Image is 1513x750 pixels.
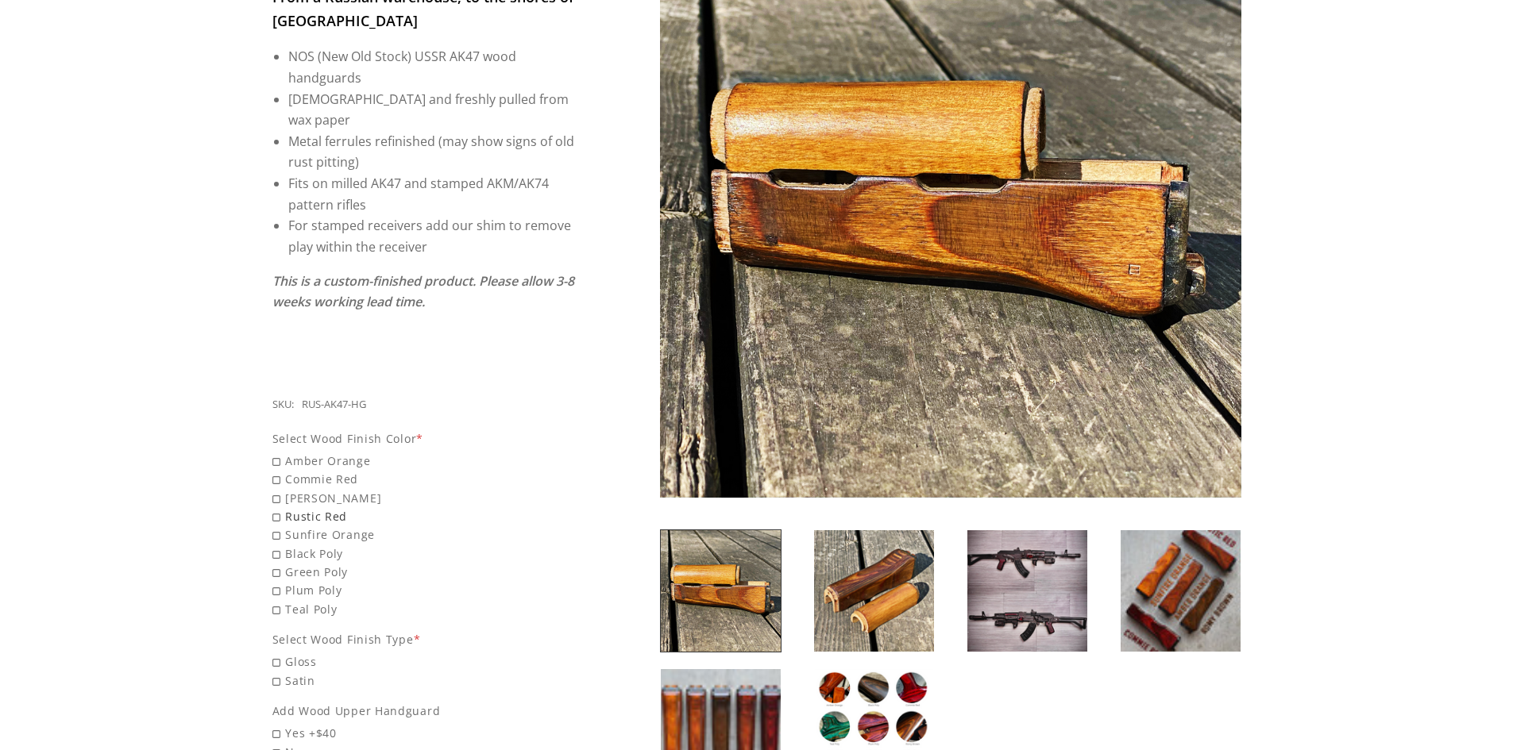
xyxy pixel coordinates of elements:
[272,630,577,648] div: Select Wood Finish Type
[288,46,577,88] li: NOS (New Old Stock) USSR AK47 wood handguards
[272,489,577,507] span: [PERSON_NAME]
[272,702,577,720] div: Add Wood Upper Handguard
[272,581,577,599] span: Plum Poly
[272,429,577,448] div: Select Wood Finish Color
[272,272,574,311] em: This is a custom-finished product. Please allow 3-8 weeks working lead time.
[661,530,781,652] img: Russian AK47 Handguard
[288,217,571,256] span: For stamped receivers add our shim to remove play within the receiver
[272,563,577,581] span: Green Poly
[272,671,577,690] span: Satin
[814,530,934,652] img: Russian AK47 Handguard
[272,525,577,544] span: Sunfire Orange
[272,396,294,413] div: SKU:
[302,396,366,413] div: RUS-AK47-HG
[967,530,1087,652] img: Russian AK47 Handguard
[272,507,577,525] span: Rustic Red
[288,89,577,131] li: [DEMOGRAPHIC_DATA] and freshly pulled from wax paper
[288,131,577,173] li: Metal ferrules refinished (may show signs of old rust pitting)
[272,724,577,742] span: Yes +$40
[272,544,577,563] span: Black Poly
[272,452,577,470] span: Amber Orange
[272,470,577,488] span: Commie Red
[272,652,577,671] span: Gloss
[272,600,577,618] span: Teal Poly
[288,173,577,215] li: Fits on milled AK47 and stamped AKM/AK74 pattern rifles
[1121,530,1241,652] img: Russian AK47 Handguard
